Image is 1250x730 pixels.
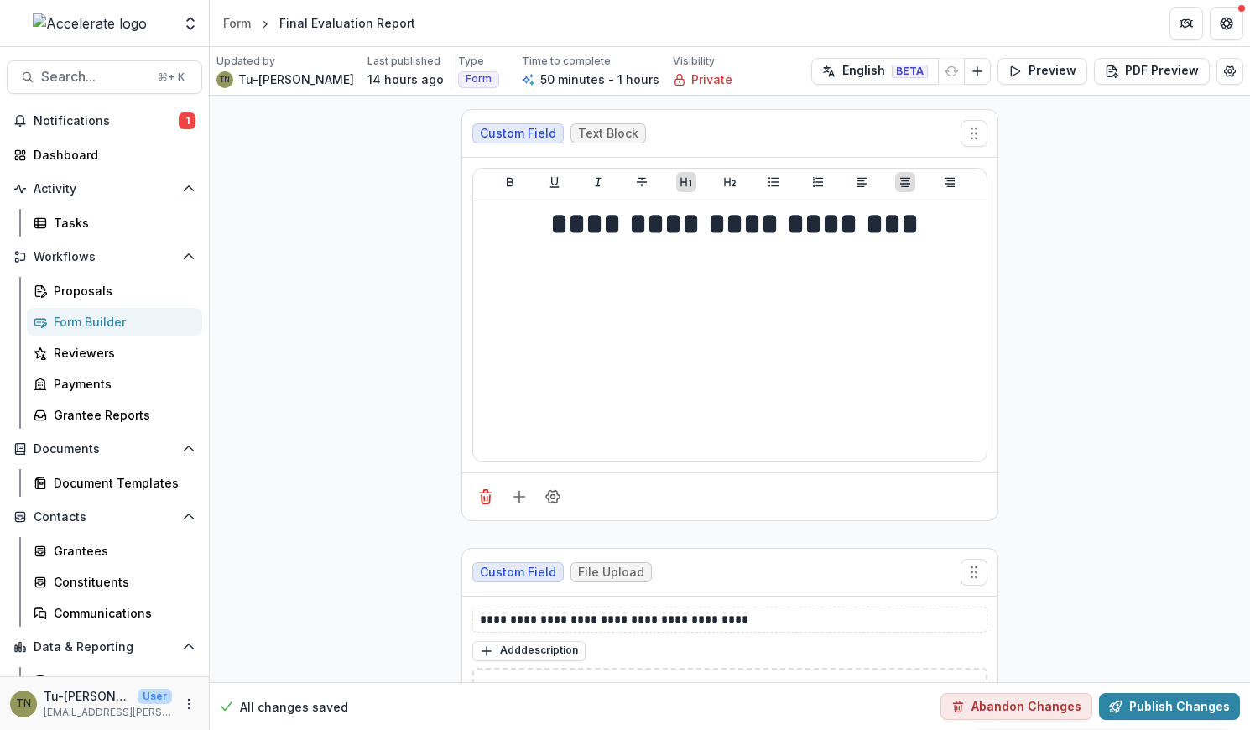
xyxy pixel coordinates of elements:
[367,70,444,88] p: 14 hours ago
[7,634,202,660] button: Open Data & Reporting
[1099,693,1240,720] button: Publish Changes
[34,114,179,128] span: Notifications
[632,172,652,192] button: Strike
[940,172,960,192] button: Align Right
[7,60,202,94] button: Search...
[676,172,696,192] button: Heading 1
[238,70,354,88] p: Tu-[PERSON_NAME]
[588,172,608,192] button: Italicize
[27,401,202,429] a: Grantee Reports
[458,54,484,69] p: Type
[27,370,202,398] a: Payments
[54,573,189,591] div: Constituents
[964,58,991,85] button: Add Language
[27,277,202,305] a: Proposals
[138,689,172,704] p: User
[480,566,556,580] span: Custom Field
[961,120,987,147] button: Move field
[54,282,189,300] div: Proposals
[540,70,659,88] p: 50 minutes - 1 hours
[41,69,148,85] span: Search...
[54,344,189,362] div: Reviewers
[54,604,189,622] div: Communications
[367,54,440,69] p: Last published
[279,14,415,32] div: Final Evaluation Report
[7,435,202,462] button: Open Documents
[763,172,784,192] button: Bullet List
[34,442,175,456] span: Documents
[539,483,566,510] button: Field Settings
[27,308,202,336] a: Form Builder
[216,11,258,35] a: Form
[179,112,195,129] span: 1
[44,687,131,705] p: Tu-[PERSON_NAME]
[852,172,872,192] button: Align Left
[938,58,965,85] button: Refresh Translation
[1216,58,1243,85] button: Edit Form Settings
[27,339,202,367] a: Reviewers
[34,640,175,654] span: Data & Reporting
[940,693,1092,720] button: Abandon Changes
[7,141,202,169] a: Dashboard
[27,599,202,627] a: Communications
[1094,58,1210,85] button: PDF Preview
[27,568,202,596] a: Constituents
[27,667,202,695] a: Dashboard
[34,250,175,264] span: Workflows
[673,54,715,69] p: Visibility
[961,559,987,586] button: Move field
[54,313,189,331] div: Form Builder
[578,127,638,141] span: Text Block
[220,76,230,83] div: Tu-Quyen Nguyen
[691,70,732,88] p: Private
[522,54,611,69] p: Time to complete
[179,7,202,40] button: Open entity switcher
[27,209,202,237] a: Tasks
[54,375,189,393] div: Payments
[472,483,499,510] button: Delete field
[7,107,202,134] button: Notifications1
[34,146,189,164] div: Dashboard
[544,172,565,192] button: Underline
[223,14,251,32] div: Form
[895,172,915,192] button: Align Center
[216,11,422,35] nav: breadcrumb
[44,705,172,720] p: [EMAIL_ADDRESS][PERSON_NAME][DOMAIN_NAME]
[1210,7,1243,40] button: Get Help
[466,73,492,85] span: Form
[27,469,202,497] a: Document Templates
[54,672,189,690] div: Dashboard
[33,13,147,34] img: Accelerate logo
[500,172,520,192] button: Bold
[811,58,939,85] button: English BETA
[480,127,556,141] span: Custom Field
[997,58,1087,85] button: Preview
[179,694,199,714] button: More
[240,698,348,716] p: All changes saved
[54,406,189,424] div: Grantee Reports
[720,172,740,192] button: Heading 2
[34,510,175,524] span: Contacts
[7,243,202,270] button: Open Workflows
[54,542,189,560] div: Grantees
[154,68,188,86] div: ⌘ + K
[54,474,189,492] div: Document Templates
[16,698,31,709] div: Tu-Quyen Nguyen
[27,537,202,565] a: Grantees
[7,503,202,530] button: Open Contacts
[808,172,828,192] button: Ordered List
[506,483,533,510] button: Add field
[54,214,189,232] div: Tasks
[578,566,644,580] span: File Upload
[472,641,586,661] button: Adddescription
[7,175,202,202] button: Open Activity
[34,182,175,196] span: Activity
[216,54,275,69] p: Updated by
[1169,7,1203,40] button: Partners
